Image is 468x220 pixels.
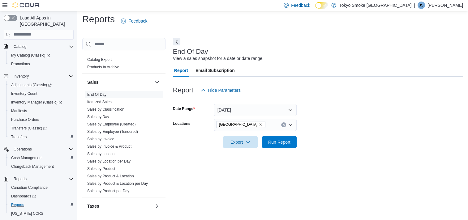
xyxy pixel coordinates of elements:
h3: Sales [87,79,99,85]
span: Transfers (Classic) [9,125,74,132]
button: Transfers [6,133,76,141]
button: Export [223,136,258,148]
button: Cash Management [6,154,76,162]
span: Portage La Prairie [216,121,265,128]
span: Report [174,64,188,77]
a: Sales by Classification [87,107,124,112]
button: Purchase Orders [6,115,76,124]
a: Manifests [9,107,29,115]
span: Sales by Invoice [87,137,114,142]
span: Catalog [11,43,74,50]
a: Sales by Product & Location per Day [87,181,148,186]
button: Next [173,38,180,45]
a: Transfers (Classic) [9,125,49,132]
a: Sales by Location per Day [87,159,131,163]
a: Products to Archive [87,65,119,69]
button: Taxes [87,203,152,209]
span: Adjustments (Classic) [11,82,52,87]
a: Sales by Invoice & Product [87,144,131,149]
div: View a sales snapshot for a date or date range. [173,55,264,62]
button: [US_STATE] CCRS [6,209,76,218]
button: Canadian Compliance [6,183,76,192]
a: Sales by Day [87,115,109,119]
button: Promotions [6,60,76,68]
span: Hide Parameters [208,87,241,93]
button: Reports [1,175,76,183]
span: Transfers [9,133,74,141]
a: Inventory Manager (Classic) [6,98,76,107]
a: Dashboards [9,192,38,200]
span: My Catalog (Classic) [11,53,50,58]
span: Reports [14,176,27,181]
button: Sales [153,78,161,86]
span: Itemized Sales [87,99,112,104]
button: Clear input [281,122,286,127]
a: Sales by Employee (Tendered) [87,129,138,134]
a: Inventory Count [9,90,40,97]
span: Manifests [11,108,27,113]
button: Inventory Count [6,89,76,98]
a: [US_STATE] CCRS [9,210,46,217]
button: Operations [11,146,34,153]
label: Locations [173,121,191,126]
button: Chargeback Management [6,162,76,171]
a: My Catalog (Classic) [6,51,76,60]
span: Sales by Employee (Created) [87,122,136,127]
span: Load All Apps in [GEOGRAPHIC_DATA] [17,15,74,27]
span: Cash Management [11,155,42,160]
button: Run Report [262,136,297,148]
span: Chargeback Management [9,163,74,170]
a: Itemized Sales [87,100,112,104]
span: My Catalog (Classic) [9,52,74,59]
a: My Catalog (Classic) [9,52,53,59]
span: Operations [14,147,32,152]
a: Feedback [118,15,150,27]
span: Export [227,136,254,148]
button: [DATE] [214,104,297,116]
a: Transfers [9,133,29,141]
h3: End Of Day [173,48,208,55]
button: Inventory [1,72,76,81]
button: Hide Parameters [198,84,243,96]
span: Sales by Product per Day [87,188,129,193]
span: Products to Archive [87,65,119,70]
span: Reports [11,175,74,183]
a: Chargeback Management [9,163,56,170]
label: Date Range [173,106,195,111]
span: Sales by Day [87,114,109,119]
button: Reports [6,201,76,209]
button: Catalog [1,42,76,51]
img: Cova [12,2,40,8]
span: Inventory Manager (Classic) [11,100,62,105]
div: Products [82,56,165,73]
a: Sales by Product per Day [87,189,129,193]
span: Canadian Compliance [9,184,74,191]
span: Sales by Invoice & Product [87,144,131,149]
span: Feedback [128,18,147,24]
a: Catalog Export [87,57,112,62]
a: Inventory Manager (Classic) [9,99,65,106]
p: Tokyo Smoke [GEOGRAPHIC_DATA] [339,2,412,9]
button: Remove Portage La Prairie from selection in this group [259,123,263,126]
button: Products [153,44,161,51]
a: Sales by Product & Location [87,174,134,178]
span: Feedback [291,2,310,8]
span: Catalog Export [87,57,112,62]
span: Promotions [9,60,74,68]
div: Sales [82,91,165,197]
a: Sales by Invoice [87,137,114,141]
span: Cash Management [9,154,74,162]
a: Sales by Product [87,167,115,171]
button: Taxes [153,202,161,210]
input: Dark Mode [315,2,328,9]
button: Operations [1,145,76,154]
a: Sales by Location [87,152,117,156]
a: Reports [9,201,27,209]
span: End Of Day [87,92,106,97]
span: Email Subscription [195,64,235,77]
span: Dashboards [11,194,36,199]
a: Cash Management [9,154,45,162]
button: Catalog [11,43,29,50]
p: [PERSON_NAME] [427,2,463,9]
